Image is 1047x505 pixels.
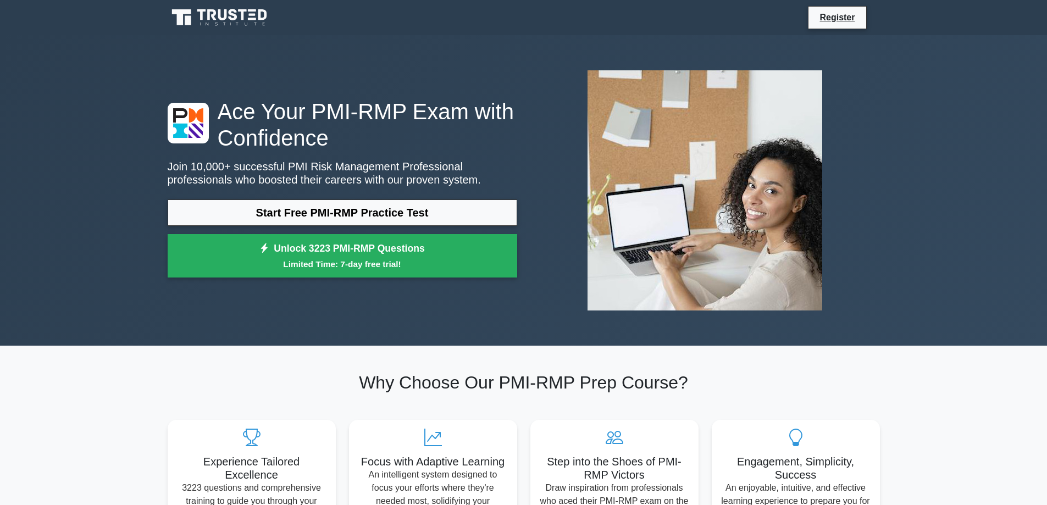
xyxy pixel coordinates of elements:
h5: Step into the Shoes of PMI-RMP Victors [539,455,690,481]
small: Limited Time: 7-day free trial! [181,258,503,270]
a: Start Free PMI-RMP Practice Test [168,199,517,226]
h5: Focus with Adaptive Learning [358,455,508,468]
a: Unlock 3223 PMI-RMP QuestionsLimited Time: 7-day free trial! [168,234,517,278]
h5: Experience Tailored Excellence [176,455,327,481]
h5: Engagement, Simplicity, Success [721,455,871,481]
a: Register [813,10,861,24]
h2: Why Choose Our PMI-RMP Prep Course? [168,372,880,393]
h1: Ace Your PMI-RMP Exam with Confidence [168,98,517,151]
p: Join 10,000+ successful PMI Risk Management Professional professionals who boosted their careers ... [168,160,517,186]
